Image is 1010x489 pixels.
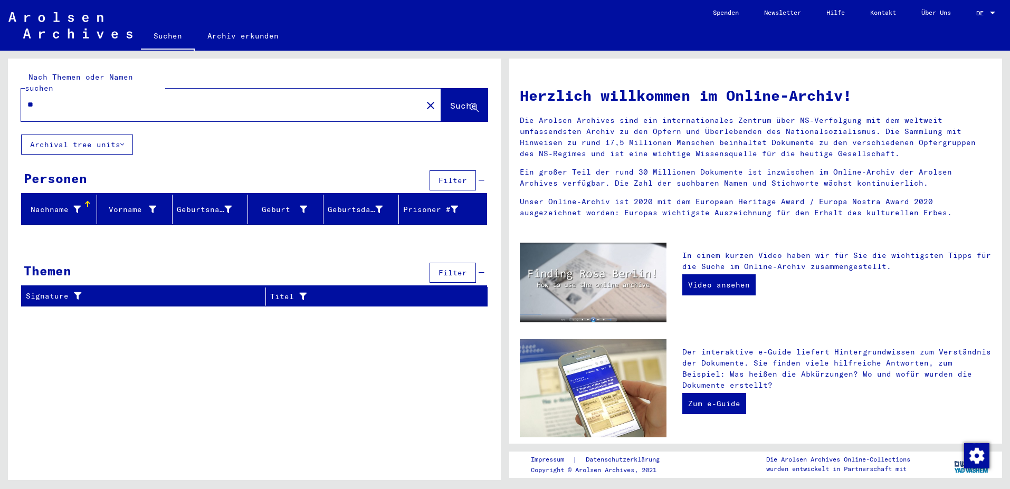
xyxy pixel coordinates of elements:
button: Clear [420,94,441,116]
span: DE [976,9,988,17]
div: | [531,454,672,465]
span: Filter [439,176,467,185]
button: Filter [430,263,476,283]
mat-icon: close [424,99,437,112]
div: Titel [270,291,461,302]
div: Geburtsdatum [328,204,383,215]
img: eguide.jpg [520,339,666,437]
div: Prisoner # [403,204,458,215]
mat-header-cell: Geburtsname [173,195,248,224]
a: Suchen [141,23,195,51]
mat-label: Nach Themen oder Namen suchen [25,72,133,93]
div: Signature [26,291,252,302]
img: yv_logo.png [952,451,992,477]
div: Nachname [26,201,97,218]
p: Die Arolsen Archives sind ein internationales Zentrum über NS-Verfolgung mit dem weltweit umfasse... [520,115,992,159]
img: Zustimmung ändern [964,443,989,468]
div: Vorname [101,201,172,218]
p: Unser Online-Archiv ist 2020 mit dem European Heritage Award / Europa Nostra Award 2020 ausgezeic... [520,196,992,218]
div: Nachname [26,204,81,215]
div: Geburt‏ [252,201,323,218]
span: Suche [450,100,477,111]
button: Filter [430,170,476,190]
mat-header-cell: Geburt‏ [248,195,323,224]
div: Prisoner # [403,201,474,218]
p: Der interaktive e-Guide liefert Hintergrundwissen zum Verständnis der Dokumente. Sie finden viele... [682,347,992,391]
p: wurden entwickelt in Partnerschaft mit [766,464,910,474]
button: Suche [441,89,488,121]
div: Titel [270,288,474,305]
mat-header-cell: Geburtsdatum [323,195,399,224]
a: Datenschutzerklärung [577,454,672,465]
button: Archival tree units [21,135,133,155]
a: Zum e-Guide [682,393,746,414]
div: Personen [24,169,87,188]
div: Vorname [101,204,156,215]
div: Geburtsdatum [328,201,398,218]
p: Copyright © Arolsen Archives, 2021 [531,465,672,475]
div: Zustimmung ändern [964,443,989,468]
p: In einem kurzen Video haben wir für Sie die wichtigsten Tipps für die Suche im Online-Archiv zusa... [682,250,992,272]
a: Archiv erkunden [195,23,291,49]
div: Signature [26,288,265,305]
div: Geburtsname [177,201,247,218]
p: Die Arolsen Archives Online-Collections [766,455,910,464]
div: Geburt‏ [252,204,307,215]
p: Ein großer Teil der rund 30 Millionen Dokumente ist inzwischen im Online-Archiv der Arolsen Archi... [520,167,992,189]
img: video.jpg [520,243,666,322]
img: Arolsen_neg.svg [8,12,132,39]
div: Themen [24,261,71,280]
a: Impressum [531,454,573,465]
mat-header-cell: Nachname [22,195,97,224]
mat-header-cell: Vorname [97,195,173,224]
mat-header-cell: Prisoner # [399,195,487,224]
span: Filter [439,268,467,277]
a: Video ansehen [682,274,756,295]
div: Geburtsname [177,204,232,215]
h1: Herzlich willkommen im Online-Archiv! [520,84,992,107]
